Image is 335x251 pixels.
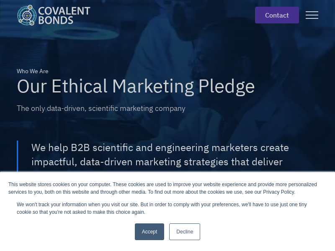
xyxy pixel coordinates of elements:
[17,102,186,114] div: The only data-driven, scientific marketing company
[169,223,200,240] a: Decline
[31,141,318,183] div: We help B2B scientific and engineering marketers create impactful, data-driven marketing strategi...
[255,7,299,23] a: contact
[17,201,318,216] p: We won't track your information when you visit our site. But in order to comply with your prefere...
[8,181,327,196] div: This website stores cookies on your computer. These cookies are used to improve your website expe...
[17,5,90,26] img: Covalent Bonds White / Teal Logo
[17,5,97,26] a: home
[135,223,165,240] a: Accept
[17,67,49,76] div: Who We Are
[17,76,255,96] h1: Our Ethical Marketing Pledge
